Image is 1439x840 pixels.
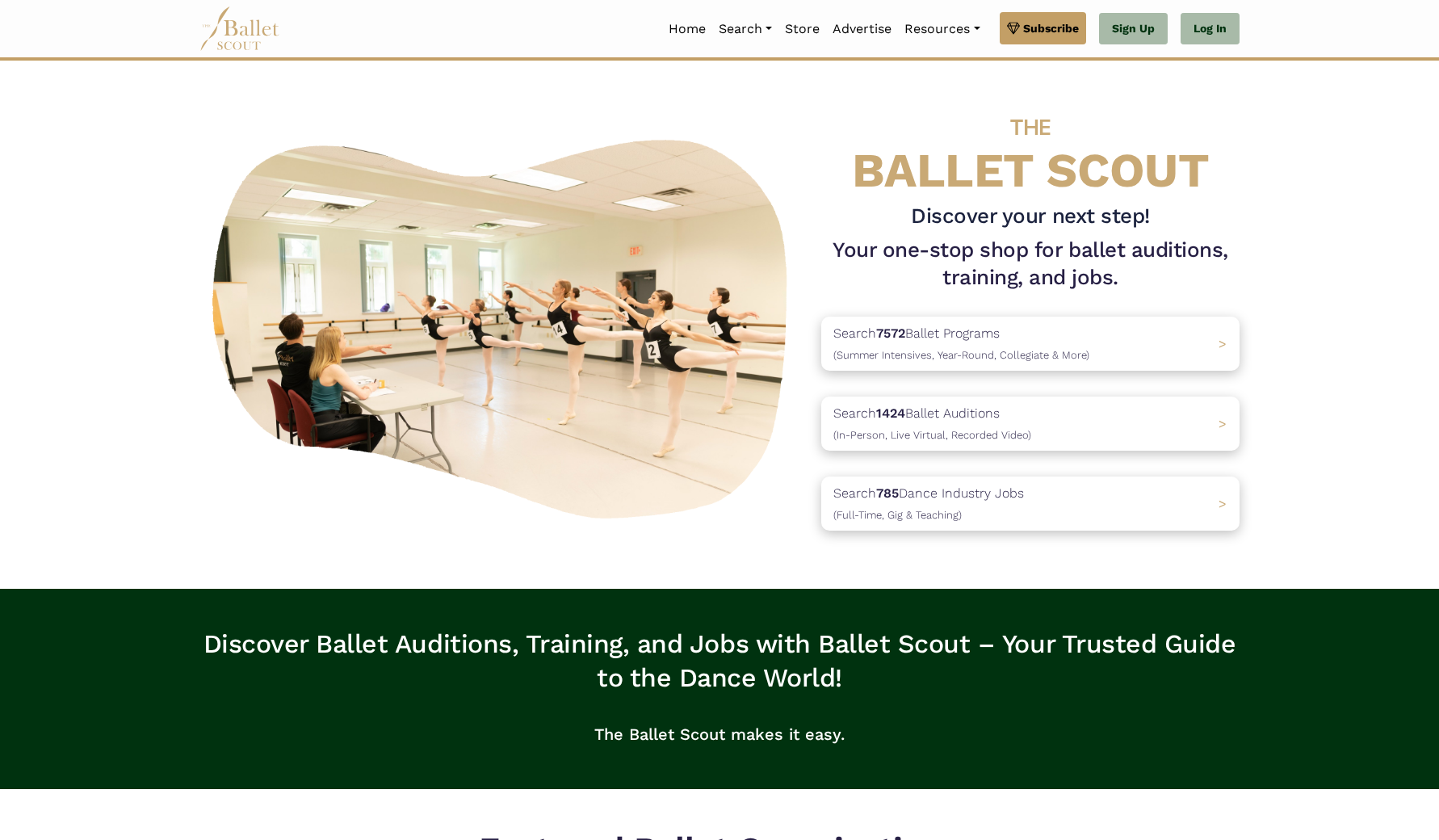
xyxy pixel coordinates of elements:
[1181,13,1240,45] a: Log In
[821,93,1240,196] h4: BALLET SCOUT
[1219,416,1227,431] span: >
[1219,336,1227,351] span: >
[821,397,1240,451] a: Search1424Ballet Auditions(In-Person, Live Virtual, Recorded Video) >
[199,708,1240,760] p: The Ballet Scout makes it easy.
[1000,12,1086,44] a: Subscribe
[821,237,1240,292] h1: Your one-stop shop for ballet auditions, training, and jobs.
[1219,496,1227,511] span: >
[876,325,905,341] b: 7572
[876,485,899,501] b: 785
[778,12,826,46] a: Store
[1010,114,1051,141] span: THE
[821,317,1240,371] a: Search7572Ballet Programs(Summer Intensives, Year-Round, Collegiate & More)>
[662,12,712,46] a: Home
[833,349,1089,361] span: (Summer Intensives, Year-Round, Collegiate & More)
[199,628,1240,695] h3: Discover Ballet Auditions, Training, and Jobs with Ballet Scout – Your Trusted Guide to the Dance...
[821,203,1240,230] h3: Discover your next step!
[1007,19,1020,37] img: gem.svg
[712,12,778,46] a: Search
[833,403,1031,444] p: Search Ballet Auditions
[1023,19,1079,37] span: Subscribe
[833,483,1024,524] p: Search Dance Industry Jobs
[199,122,808,528] img: A group of ballerinas talking to each other in a ballet studio
[821,477,1240,531] a: Search785Dance Industry Jobs(Full-Time, Gig & Teaching) >
[826,12,898,46] a: Advertise
[1099,13,1168,45] a: Sign Up
[833,323,1089,364] p: Search Ballet Programs
[876,405,905,421] b: 1424
[833,509,962,521] span: (Full-Time, Gig & Teaching)
[833,429,1031,441] span: (In-Person, Live Virtual, Recorded Video)
[898,12,986,46] a: Resources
